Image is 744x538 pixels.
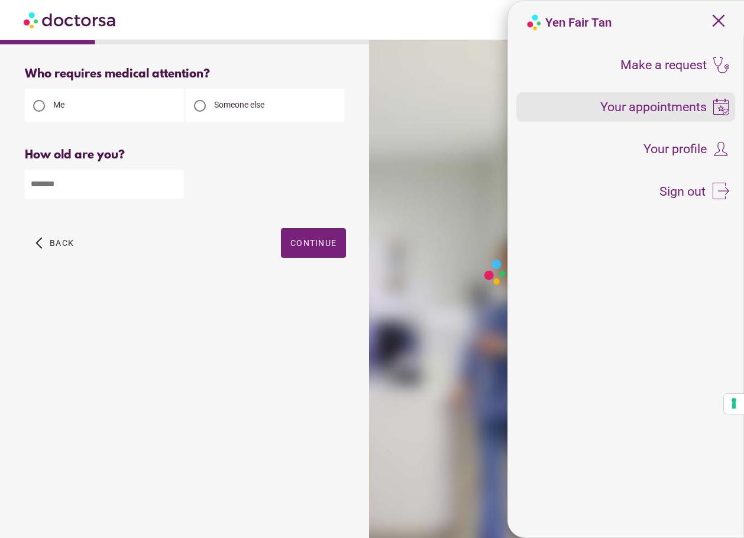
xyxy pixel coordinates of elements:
span: close [707,9,730,32]
span: Sign out [659,185,706,198]
button: Your consent preferences for tracking technologies [724,394,744,414]
img: icons8-booking-100.png [713,99,729,115]
img: Doctorsa.com [24,7,117,33]
span: Your appointments [600,101,707,114]
span: Make a request [620,59,707,72]
div: How old are you? [25,148,346,162]
div: Who requires medical attention? [25,67,346,81]
span: Someone else [214,100,264,109]
button: arrow_back_ios Back [31,228,79,258]
img: icons8-sign-out-50.png [713,183,729,199]
img: icons8-stethoscope-100.png [713,57,729,73]
span: Continue [290,238,337,248]
span: Your profile [643,142,707,155]
img: icons8-customer-100.png [713,141,729,157]
span: Me [53,100,64,109]
img: Logo-Doctorsa-trans-White-partial-flat.png [480,255,629,289]
strong: Yen Fair Tan [545,15,612,30]
img: logo-doctorsa-baloon.png [526,14,542,31]
span: Back [50,238,74,248]
button: Continue [281,228,346,258]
